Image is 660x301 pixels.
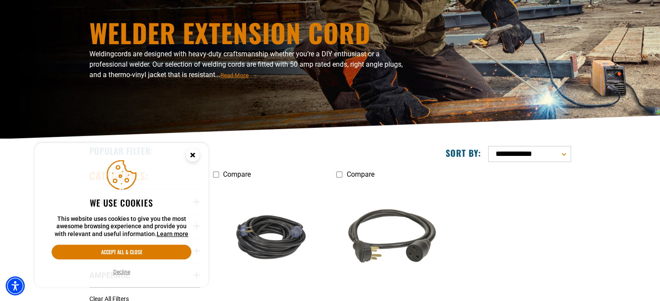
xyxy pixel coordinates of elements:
label: Sort by: [446,147,481,159]
div: Accessibility Menu [6,276,25,295]
a: This website uses cookies to give you the most awesome browsing experience and provide you with r... [157,230,188,237]
span: cords are designed with heavy-duty craftsmanship whether you’re a DIY enthusiast or a professiona... [89,50,403,79]
span: Read More [220,72,249,78]
p: Welding [89,49,406,80]
p: This website uses cookies to give you the most awesome browsing experience and provide you with r... [52,215,191,238]
img: black [337,187,447,287]
h2: We use cookies [52,197,191,208]
h1: Welder Extension Cord [89,19,406,45]
img: black [213,204,323,270]
button: Close this option [177,143,208,170]
span: Compare [346,170,374,178]
span: Compare [223,170,251,178]
button: Decline [111,268,133,276]
button: Accept all & close [52,245,191,259]
aside: Cookie Consent [35,143,208,288]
